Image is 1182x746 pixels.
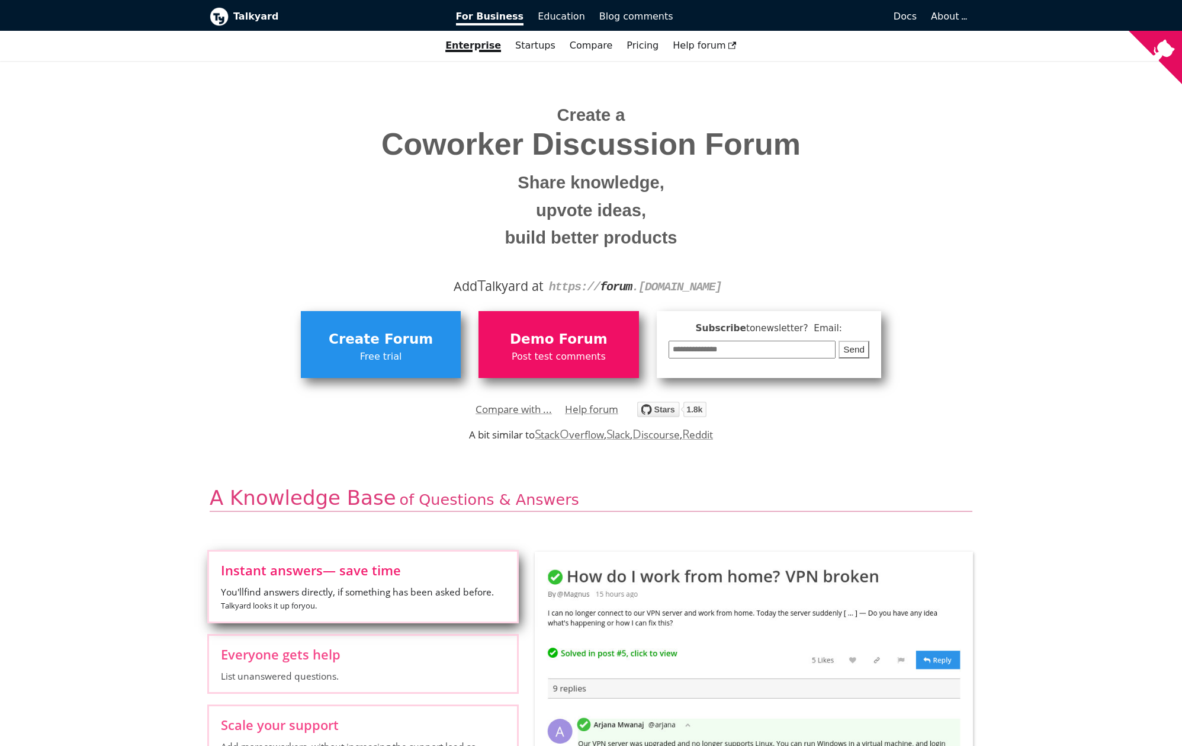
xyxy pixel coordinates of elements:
span: Education [538,11,585,22]
span: Post test comments [484,349,632,364]
span: You'll find answers directly, if something has been asked before. [221,585,505,613]
a: Pricing [619,36,666,56]
a: About [931,11,965,22]
a: Create ForumFree trial [301,311,461,377]
span: O [560,425,569,442]
a: Reddit [682,428,713,441]
small: Talkyard looks it up for you . [221,600,317,611]
a: Star debiki/talkyard on GitHub [637,404,706,421]
span: Scale your support [221,718,505,731]
span: For Business [456,11,524,25]
a: Education [531,7,592,27]
span: Instant answers — save time [221,563,505,577]
a: Enterprise [438,36,508,56]
a: Discourse [632,428,679,441]
small: build better products [219,224,963,252]
button: Send [839,341,869,359]
a: StackOverflow [535,428,604,441]
a: Compare [570,40,613,51]
span: Subscribe [669,321,870,336]
a: Demo ForumPost test comments [478,311,638,377]
span: List unanswered questions. [221,670,505,683]
small: upvote ideas, [219,197,963,225]
span: Free trial [307,349,455,364]
code: https:// . [DOMAIN_NAME] [549,280,722,294]
span: to newsletter ? Email: [746,323,842,334]
span: S [535,425,541,442]
a: Docs [680,7,924,27]
img: talkyard.svg [637,402,706,417]
span: D [632,425,641,442]
span: Coworker Discussion Forum [219,127,963,161]
a: Slack [606,428,630,441]
div: Add alkyard at [219,276,963,296]
span: Help forum [673,40,737,51]
a: Startups [508,36,563,56]
h2: A Knowledge Base [210,485,972,512]
small: Share knowledge, [219,169,963,197]
span: R [682,425,690,442]
strong: forum [600,280,632,294]
span: Create Forum [307,328,455,351]
span: Create a [557,105,625,124]
a: Compare with ... [476,401,552,418]
span: Docs [894,11,917,22]
img: Talkyard logo [210,7,229,26]
span: S [606,425,613,442]
span: Blog comments [599,11,673,22]
a: Blog comments [592,7,680,27]
span: T [477,274,486,296]
a: Help forum [666,36,744,56]
span: of Questions & Answers [400,491,579,508]
a: Help forum [565,401,618,418]
span: Demo Forum [484,328,632,351]
a: For Business [449,7,531,27]
b: Talkyard [233,9,439,24]
span: Everyone gets help [221,648,505,661]
a: Talkyard logoTalkyard [210,7,439,26]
